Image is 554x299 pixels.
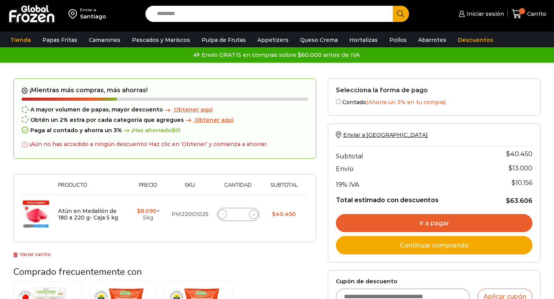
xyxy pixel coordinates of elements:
div: Paga al contado y ahorra un 3% [22,127,308,134]
span: Enviar a [GEOGRAPHIC_DATA] [343,131,428,138]
a: Abarrotes [414,33,450,47]
a: Appetizers [254,33,292,47]
bdi: 0 [172,127,179,134]
span: (Ahorra un 3% en tu compra) [366,99,446,106]
bdi: 40.450 [272,211,296,218]
th: Envío [336,162,487,175]
a: Enviar a [GEOGRAPHIC_DATA] [336,131,428,138]
label: Contado [336,98,532,106]
a: Tienda [7,33,35,47]
a: Queso Crema [296,33,342,47]
bdi: 8.090 [137,208,157,214]
a: Pulpa de Frutas [198,33,250,47]
bdi: 13.000 [509,164,532,172]
img: address-field-icon.svg [68,7,80,20]
th: 19% IVA [336,175,487,190]
span: ¡Has ahorrado ! [122,127,180,134]
span: Obtener aqui [195,116,234,123]
th: Total estimado con descuentos [336,190,487,205]
div: Obtén un 2% extra por cada categoría que agregues [22,117,308,123]
a: Camarones [85,33,124,47]
th: Subtotal [336,146,487,162]
a: Continuar comprando [336,236,532,254]
h2: Selecciona la forma de pago [336,86,532,94]
span: Iniciar sesión [465,10,504,18]
th: Subtotal [264,182,304,194]
span: $ [272,211,275,218]
bdi: 63.606 [506,197,532,204]
span: $ [172,127,175,134]
div: Santiago [80,13,106,20]
bdi: 40.450 [506,150,532,158]
a: Vaciar carrito [13,251,51,257]
span: $ [509,164,512,172]
td: PM22001025 [168,194,212,234]
span: Obtener aqui [174,106,213,113]
a: Pollos [385,33,410,47]
input: Product quantity [233,209,244,220]
th: Sku [168,182,212,194]
a: Hortalizas [345,33,382,47]
label: Cupón de descuento [336,278,532,285]
a: Obtener aqui [184,117,234,123]
span: $ [506,197,510,204]
span: $ [512,179,516,186]
div: Enviar a [80,7,106,13]
span: Comprado frecuentemente con [13,266,142,278]
div: A mayor volumen de papas, mayor descuento [22,106,308,113]
span: $ [137,208,140,214]
span: Carrito [525,10,546,18]
span: 1 [519,8,525,14]
h2: ¡Mientras más compras, más ahorras! [22,86,308,94]
th: Precio [128,182,167,194]
a: Descuentos [454,33,497,47]
th: Cantidad [212,182,264,194]
button: Search button [393,6,409,22]
div: ¡Aún no has accedido a ningún descuento! Haz clic en ‘Obtener’ y comienza a ahorrar. [22,138,268,151]
a: Atún en Medallón de 180 a 220 g- Caja 5 kg [58,208,118,221]
a: 1 Carrito [512,5,546,23]
a: Ir a pagar [336,214,532,233]
input: Contado(Ahorra un 3% en tu compra) [336,99,341,104]
span: 10.156 [512,179,532,186]
th: Producto [54,182,129,194]
a: Iniciar sesión [457,6,504,22]
span: $ [506,150,510,158]
a: Papas Fritas [38,33,81,47]
td: × 5kg [128,194,167,234]
a: Pescados y Mariscos [128,33,194,47]
a: Obtener aqui [163,106,213,113]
